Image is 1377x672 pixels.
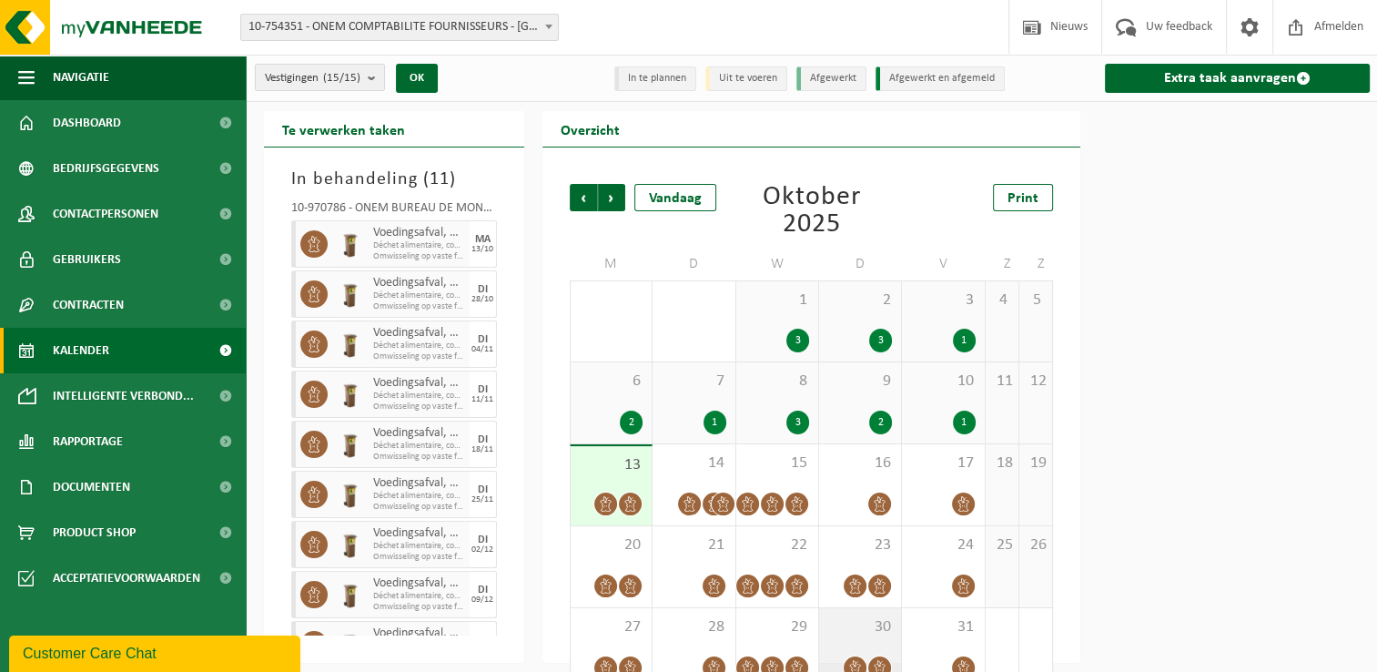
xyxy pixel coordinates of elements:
div: 1 [953,411,976,434]
div: 09/12 [471,596,493,605]
a: Extra taak aanvragen [1105,64,1370,93]
td: V [902,248,985,280]
span: 13 [580,455,643,475]
td: Z [1019,248,1053,280]
span: Bedrijfsgegevens [53,146,159,191]
div: 1 [704,411,726,434]
span: Voedingsafval, bevat producten van dierlijke oorsprong, onverpakt, categorie 3 [373,326,465,341]
td: D [819,248,902,280]
span: 3 [911,290,975,311]
span: Print [1007,191,1038,206]
span: Vorige [570,184,597,211]
div: 11/11 [471,395,493,404]
div: 04/11 [471,345,493,354]
img: WB-0140-HPE-BN-01 [337,331,364,358]
div: 3 [786,411,809,434]
span: Kalender [53,328,109,373]
span: Voedingsafval, bevat producten van dierlijke oorsprong, onverpakt, categorie 3 [373,376,465,391]
img: WB-0140-HPE-BN-01 [337,531,364,558]
span: Omwisseling op vaste frequentie (incl. verwerking) [373,402,465,412]
div: DI [478,284,488,295]
div: 1 [953,329,976,352]
span: Gebruikers [53,237,121,282]
span: 7 [662,372,725,392]
span: 9 [828,372,892,392]
div: DI [478,384,488,395]
span: Omwisseling op vaste frequentie (incl. verwerking) [373,301,465,312]
span: 14 [662,453,725,473]
div: DI [478,434,488,445]
span: 11 [430,170,450,188]
span: 21 [662,535,725,555]
span: Omwisseling op vaste frequentie (incl. verwerking) [373,351,465,362]
span: 1 [745,290,809,311]
span: 29 [745,617,809,637]
span: 11 [995,372,1009,392]
span: Voedingsafval, bevat producten van dierlijke oorsprong, onverpakt, categorie 3 [373,426,465,441]
span: Voedingsafval, bevat producten van dierlijke oorsprong, onverpakt, categorie 3 [373,276,465,290]
span: 12 [1028,372,1043,392]
span: Vestigingen [265,65,360,92]
span: Documenten [53,464,130,510]
span: 31 [911,617,975,637]
span: Déchet alimentaire, contenant des produits d'origine animale [373,541,465,552]
span: Navigatie [53,55,109,100]
span: Déchet alimentaire, contenant des produits d'origine animale [373,391,465,402]
div: 2 [869,411,892,434]
div: DI [478,635,488,646]
span: 30 [828,617,892,637]
span: Déchet alimentaire, contenant des produits d'origine animale [373,491,465,502]
button: OK [396,64,438,93]
div: 2 [620,411,643,434]
img: WB-0140-HPE-BN-01 [337,581,364,608]
span: Contactpersonen [53,191,158,237]
div: MA [475,234,491,245]
div: DI [478,334,488,345]
span: 28 [662,617,725,637]
span: Déchet alimentaire, contenant des produits d'origine animale [373,341,465,351]
span: 17 [911,453,975,473]
li: Uit te voeren [705,66,787,91]
img: WB-0140-HPE-BN-01 [337,481,364,508]
div: Oktober 2025 [736,184,886,239]
span: Rapportage [53,419,123,464]
div: 25/11 [471,495,493,504]
span: 19 [1028,453,1043,473]
td: M [570,248,653,280]
div: 02/12 [471,545,493,555]
div: DI [478,535,488,545]
span: 8 [745,372,809,392]
a: Print [993,184,1053,211]
span: Volgende [598,184,625,211]
span: Voedingsafval, bevat producten van dierlijke oorsprong, onverpakt, categorie 3 [373,526,465,541]
span: Product Shop [53,510,136,555]
div: DI [478,484,488,495]
div: 3 [869,329,892,352]
span: Voedingsafval, bevat producten van dierlijke oorsprong, onverpakt, categorie 3 [373,226,465,240]
span: 18 [995,453,1009,473]
iframe: chat widget [9,632,304,672]
h2: Te verwerken taken [264,111,423,147]
span: 22 [745,535,809,555]
span: Omwisseling op vaste frequentie (incl. verwerking) [373,502,465,513]
img: WB-0140-HPE-BN-01 [337,381,364,408]
div: 3 [786,329,809,352]
td: Z [986,248,1019,280]
span: Acceptatievoorwaarden [53,555,200,601]
span: Déchet alimentaire, contenant des produits d'origine animale [373,240,465,251]
span: Intelligente verbond... [53,373,194,419]
span: Déchet alimentaire, contenant des produits d'origine animale [373,441,465,452]
span: 6 [580,372,643,392]
span: 10-754351 - ONEM COMPTABILITE FOURNISSEURS - BRUXELLES [240,14,559,41]
span: 2 [828,290,892,311]
span: 26 [1028,535,1043,555]
span: Déchet alimentaire, contenant des produits d'origine animale [373,290,465,301]
span: 27 [580,617,643,637]
div: 13/10 [471,245,493,254]
span: Omwisseling op vaste frequentie (incl. verwerking) [373,552,465,563]
span: 5 [1028,290,1043,311]
td: D [653,248,735,280]
td: W [736,248,819,280]
li: In te plannen [614,66,696,91]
